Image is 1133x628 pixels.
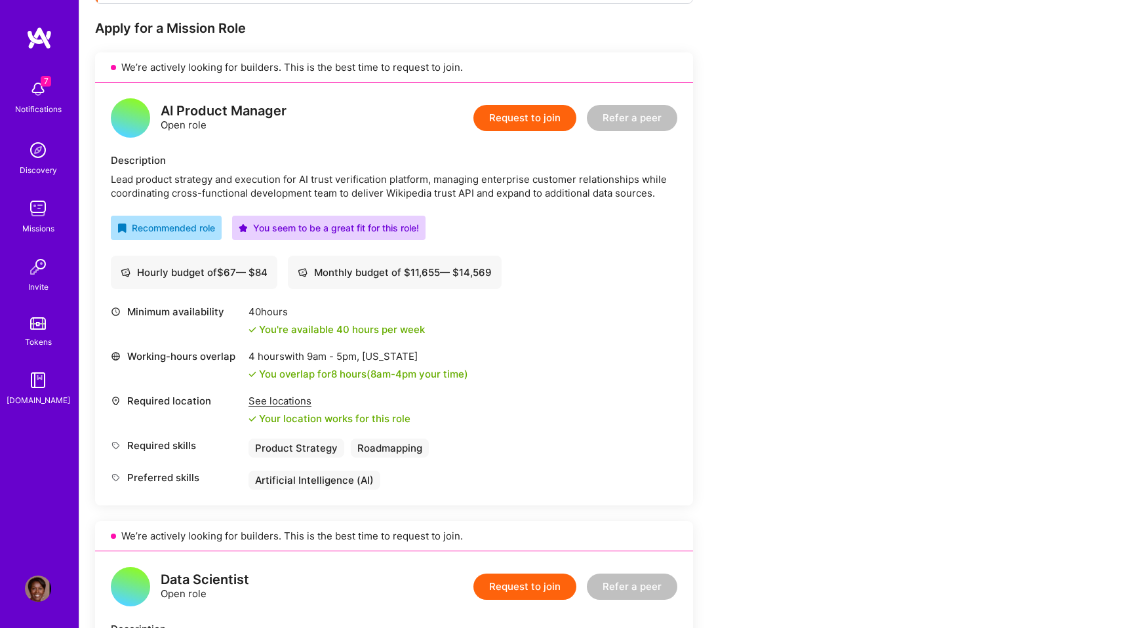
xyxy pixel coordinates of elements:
[7,393,70,407] div: [DOMAIN_NAME]
[248,323,425,336] div: You're available 40 hours per week
[28,280,49,294] div: Invite
[95,52,693,83] div: We’re actively looking for builders. This is the best time to request to join.
[121,265,268,279] div: Hourly budget of $ 67 — $ 84
[111,396,121,406] i: icon Location
[22,222,54,235] div: Missions
[111,441,121,450] i: icon Tag
[111,153,677,167] div: Description
[25,576,51,602] img: User Avatar
[587,574,677,600] button: Refer a peer
[111,349,242,363] div: Working-hours overlap
[248,471,380,490] div: Artificial Intelligence (AI)
[248,439,344,458] div: Product Strategy
[248,305,425,319] div: 40 hours
[41,76,51,87] span: 7
[298,267,308,277] i: icon Cash
[248,415,256,423] i: icon Check
[248,370,256,378] i: icon Check
[239,224,248,233] i: icon PurpleStar
[20,163,57,177] div: Discovery
[111,471,242,484] div: Preferred skills
[248,349,468,363] div: 4 hours with [US_STATE]
[15,102,62,116] div: Notifications
[22,576,54,602] a: User Avatar
[117,224,127,233] i: icon RecommendedBadge
[248,394,410,408] div: See locations
[304,350,362,363] span: 9am - 5pm ,
[25,254,51,280] img: Invite
[95,20,693,37] div: Apply for a Mission Role
[351,439,429,458] div: Roadmapping
[161,573,249,600] div: Open role
[298,265,492,279] div: Monthly budget of $ 11,655 — $ 14,569
[121,267,130,277] i: icon Cash
[95,521,693,551] div: We’re actively looking for builders. This is the best time to request to join.
[239,221,419,235] div: You seem to be a great fit for this role!
[370,368,416,380] span: 8am - 4pm
[111,305,242,319] div: Minimum availability
[26,26,52,50] img: logo
[111,351,121,361] i: icon World
[30,317,46,330] img: tokens
[161,573,249,587] div: Data Scientist
[25,335,52,349] div: Tokens
[117,221,215,235] div: Recommended role
[248,412,410,425] div: Your location works for this role
[111,439,242,452] div: Required skills
[248,326,256,334] i: icon Check
[473,574,576,600] button: Request to join
[25,76,51,102] img: bell
[587,105,677,131] button: Refer a peer
[25,195,51,222] img: teamwork
[259,367,468,381] div: You overlap for 8 hours ( your time)
[25,367,51,393] img: guide book
[111,473,121,482] i: icon Tag
[161,104,287,118] div: AI Product Manager
[111,394,242,408] div: Required location
[25,137,51,163] img: discovery
[473,105,576,131] button: Request to join
[111,307,121,317] i: icon Clock
[111,172,677,200] div: Lead product strategy and execution for AI trust verification platform, managing enterprise custo...
[161,104,287,132] div: Open role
